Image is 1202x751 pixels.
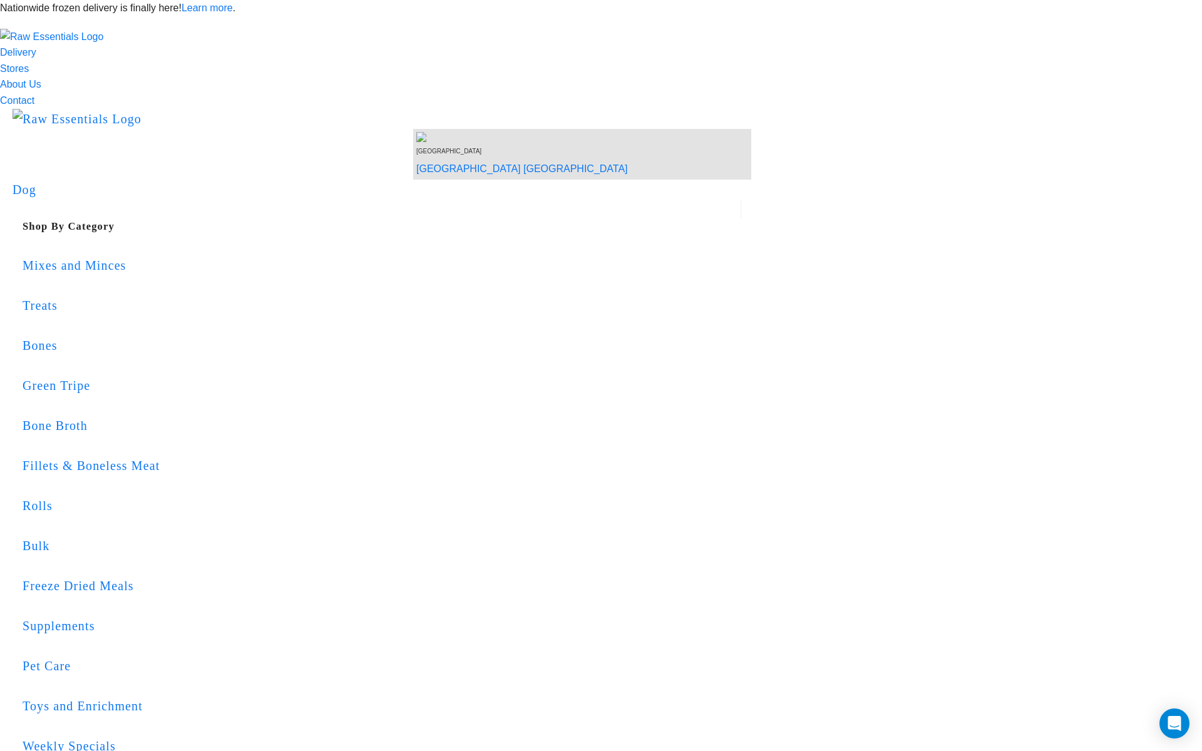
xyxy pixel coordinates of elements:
a: Bones [23,319,741,372]
div: Bulk [23,536,741,556]
a: Rolls [23,479,741,533]
div: Treats [23,295,741,315]
div: Mixes and Minces [23,255,741,275]
div: Bone Broth [23,416,741,436]
a: Learn more [182,3,233,13]
a: Dog [13,183,36,197]
a: Supplements [23,599,741,653]
a: Bulk [23,519,741,573]
a: [GEOGRAPHIC_DATA] [523,163,628,174]
div: Green Tripe [23,375,741,396]
div: Toys and Enrichment [23,696,741,716]
div: Rolls [23,496,741,516]
img: Raw Essentials Logo [13,109,141,129]
a: Fillets & Boneless Meat [23,439,741,493]
div: Fillets & Boneless Meat [23,456,741,476]
a: Freeze Dried Meals [23,559,741,613]
a: [GEOGRAPHIC_DATA] [416,163,521,174]
a: Green Tripe [23,359,741,412]
div: Open Intercom Messenger [1159,708,1189,738]
a: Mixes and Minces [23,238,741,292]
a: Pet Care [23,639,741,693]
div: Pet Care [23,656,741,676]
div: Bones [23,335,741,355]
a: Toys and Enrichment [23,679,741,733]
a: Treats [23,278,741,332]
span: [GEOGRAPHIC_DATA] [416,148,481,155]
div: Freeze Dried Meals [23,576,741,596]
h5: Shop By Category [23,218,741,235]
a: Bone Broth [23,399,741,452]
img: van-moving.png [416,132,429,142]
div: Supplements [23,616,741,636]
